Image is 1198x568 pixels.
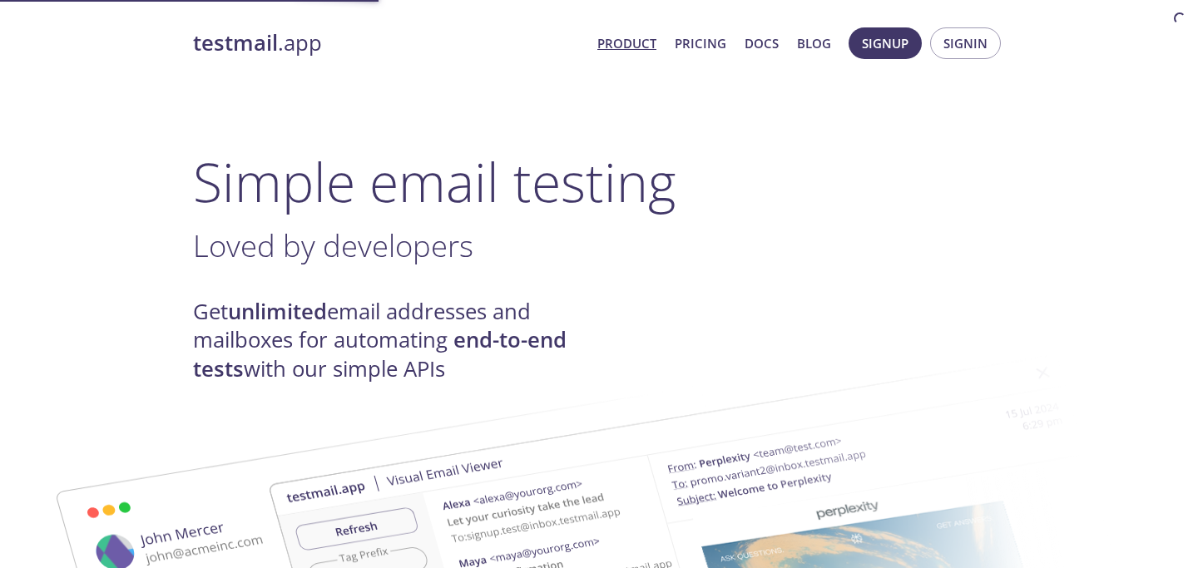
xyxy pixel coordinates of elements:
button: Signup [849,27,922,59]
h1: Simple email testing [193,150,1005,214]
a: Pricing [675,32,726,54]
a: Docs [745,32,779,54]
strong: end-to-end tests [193,325,567,383]
span: Loved by developers [193,225,473,266]
span: Signup [862,32,908,54]
strong: unlimited [228,297,327,326]
a: Blog [797,32,831,54]
strong: testmail [193,28,278,57]
h4: Get email addresses and mailboxes for automating with our simple APIs [193,298,599,383]
a: Product [597,32,656,54]
span: Signin [943,32,988,54]
button: Signin [930,27,1001,59]
a: testmail.app [193,29,584,57]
